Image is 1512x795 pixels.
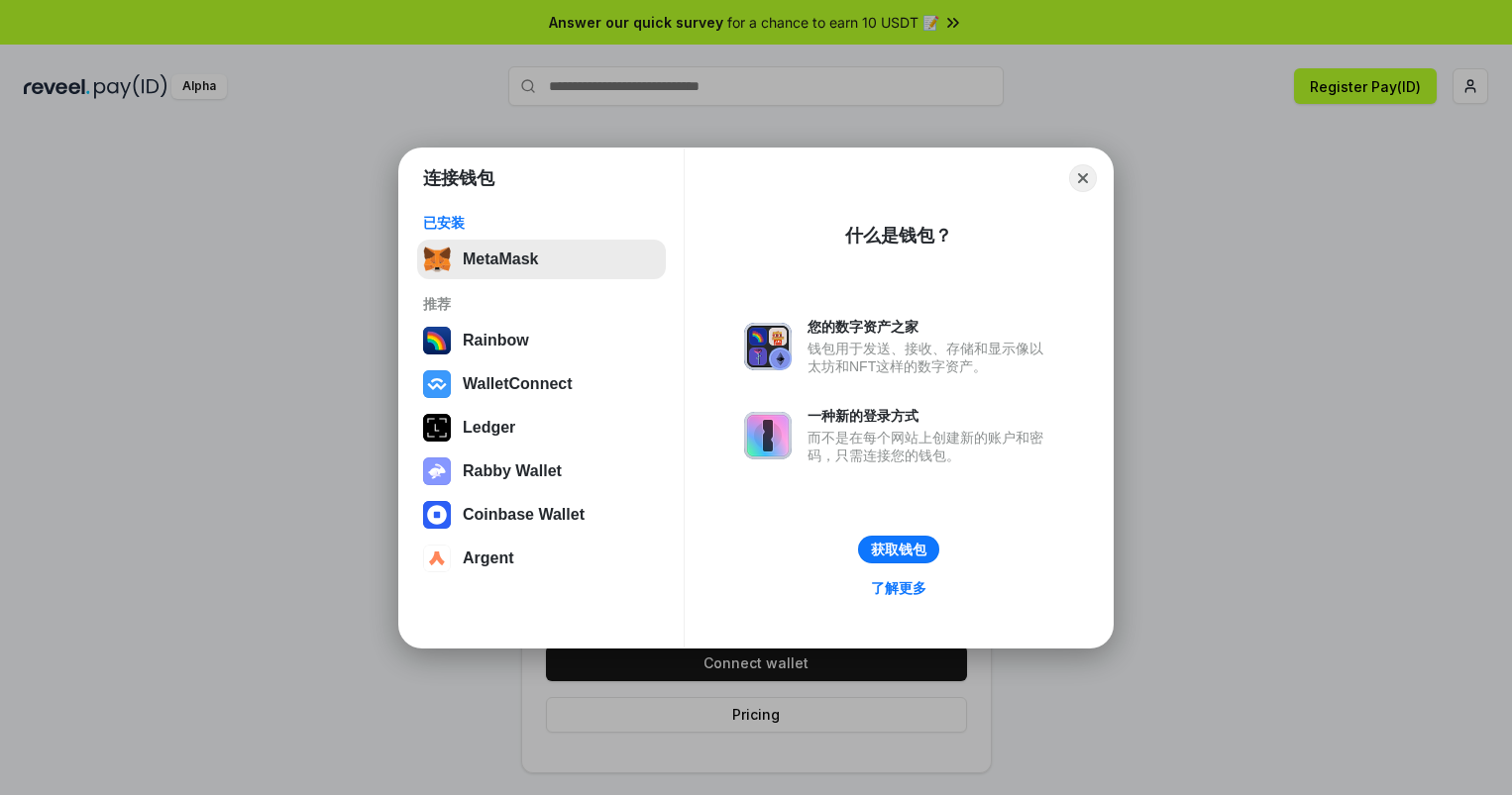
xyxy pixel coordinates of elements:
div: Argent [463,549,514,567]
h1: 连接钱包 [423,166,494,190]
div: 获取钱包 [871,541,926,558]
div: WalletConnect [463,375,573,393]
button: WalletConnect [417,364,666,404]
img: svg+xml,%3Csvg%20xmlns%3D%22http%3A%2F%2Fwww.w3.org%2F2000%2Fsvg%22%20fill%3D%22none%22%20viewBox... [423,457,451,485]
div: 一种新的登录方式 [808,407,1053,425]
div: 而不是在每个网站上创建新的账户和密码，只需连接您的钱包。 [808,429,1053,464]
a: 了解更多 [859,575,938,601]
img: svg+xml,%3Csvg%20xmlns%3D%22http%3A%2F%2Fwww.w3.org%2F2000%2Fsvg%22%20width%3D%2228%22%20height%3... [423,414,451,442]
div: Rainbow [463,332,529,349]
div: 已安装 [423,214,660,232]
div: 推荐 [423,295,660,313]
img: svg+xml,%3Csvg%20width%3D%2228%22%20height%3D%2228%22%20viewBox%3D%220%200%2028%2028%22%20fill%3D... [423,501,451,529]
button: Ledger [417,408,666,447]
div: 什么是钱包？ [845,224,952,248]
button: Argent [417,539,666,578]
div: Coinbase Wallet [463,506,585,524]
img: svg+xml,%3Csvg%20width%3D%22120%22%20height%3D%22120%22%20viewBox%3D%220%200%20120%20120%22%20fil... [423,327,451,354]
img: svg+xml,%3Csvg%20fill%3D%22none%22%20height%3D%2233%22%20viewBox%3D%220%200%2035%2033%22%20width%... [423,246,451,273]
button: Rabby Wallet [417,451,666,491]
img: svg+xml,%3Csvg%20xmlns%3D%22http%3A%2F%2Fwww.w3.org%2F2000%2Fsvg%22%20fill%3D%22none%22%20viewBox... [744,412,792,459]
div: 钱包用于发送、接收、存储和显示像以太坊和NFT这样的数字资产。 [808,340,1053,375]
button: MetaMask [417,240,666,279]
button: Close [1069,164,1097,192]
img: svg+xml,%3Csvg%20width%3D%2228%22%20height%3D%2228%22%20viewBox%3D%220%200%2028%2028%22%20fill%3D... [423,370,451,398]
div: MetaMask [463,250,538,268]
div: Ledger [463,419,515,437]
div: 您的数字资产之家 [808,318,1053,336]
div: 了解更多 [871,579,926,597]
img: svg+xml,%3Csvg%20xmlns%3D%22http%3A%2F%2Fwww.w3.org%2F2000%2Fsvg%22%20fill%3D%22none%22%20viewBox... [744,323,792,370]
div: Rabby Wallet [463,462,562,480]
button: Coinbase Wallet [417,495,666,535]
button: 获取钱包 [858,536,939,563]
img: svg+xml,%3Csvg%20width%3D%2228%22%20height%3D%2228%22%20viewBox%3D%220%200%2028%2028%22%20fill%3D... [423,545,451,572]
button: Rainbow [417,321,666,360]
